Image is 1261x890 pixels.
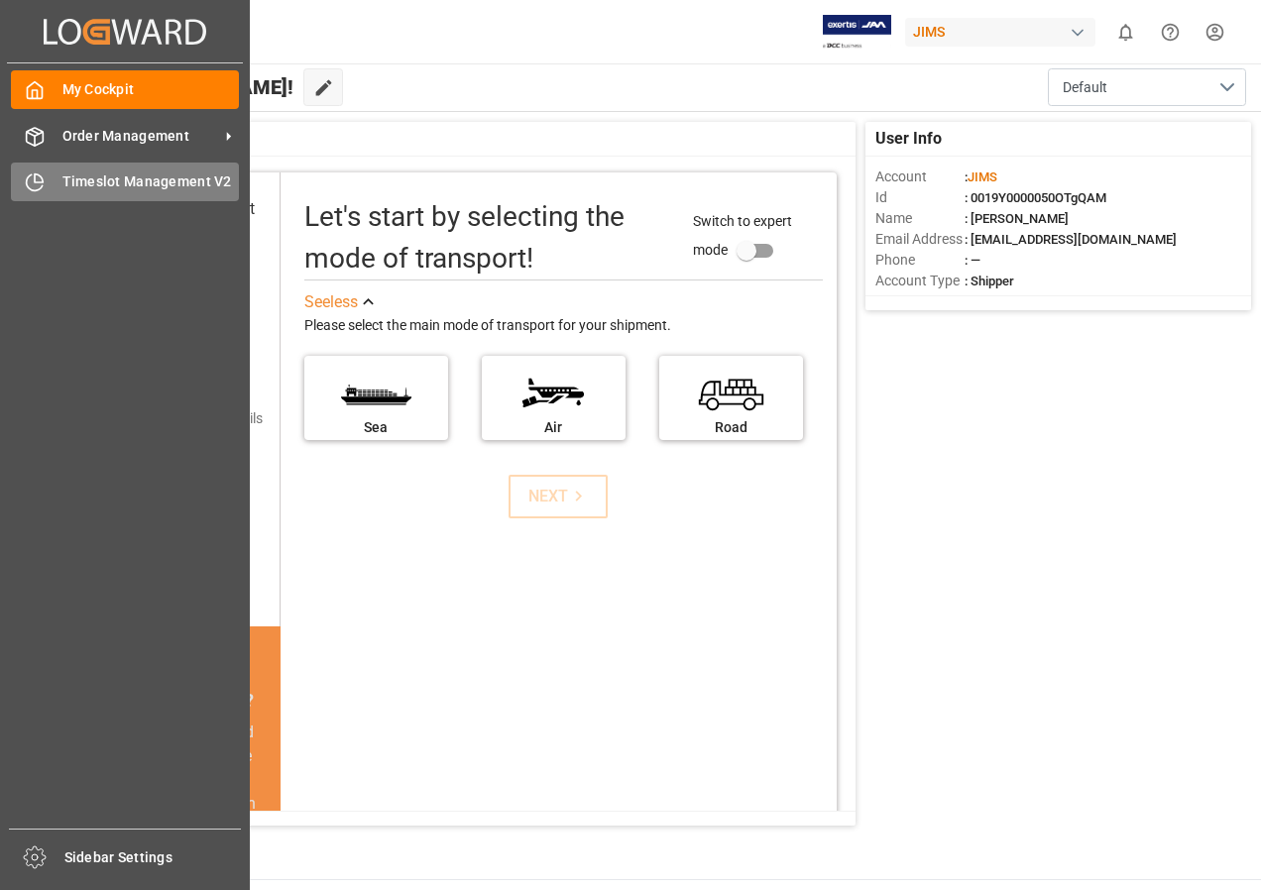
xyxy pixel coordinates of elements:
button: Help Center [1148,10,1193,55]
div: Let's start by selecting the mode of transport! [304,196,674,279]
button: open menu [1048,68,1246,106]
span: : — [965,253,980,268]
span: Sidebar Settings [64,847,242,868]
div: JIMS [905,18,1095,47]
div: Please select the main mode of transport for your shipment. [304,314,823,338]
span: Id [875,187,965,208]
span: Timeslot Management V2 [62,171,240,192]
span: Account [875,167,965,187]
button: NEXT [509,475,608,518]
div: Add shipping details [139,408,263,429]
span: Name [875,208,965,229]
span: : [PERSON_NAME] [965,211,1069,226]
span: Phone [875,250,965,271]
span: Order Management [62,126,219,147]
span: JIMS [968,169,997,184]
button: JIMS [905,13,1103,51]
span: : [965,169,997,184]
span: Switch to expert mode [693,213,792,258]
img: Exertis%20JAM%20-%20Email%20Logo.jpg_1722504956.jpg [823,15,891,50]
span: My Cockpit [62,79,240,100]
div: NEXT [528,485,589,508]
span: : 0019Y0000050OTgQAM [965,190,1106,205]
span: Email Address [875,229,965,250]
span: Account Type [875,271,965,291]
a: My Cockpit [11,70,239,109]
a: Timeslot Management V2 [11,163,239,201]
div: See less [304,290,358,314]
div: Sea [314,417,438,438]
span: User Info [875,127,942,151]
button: show 0 new notifications [1103,10,1148,55]
span: Default [1063,77,1107,98]
div: Air [492,417,616,438]
span: : Shipper [965,274,1014,288]
div: Road [669,417,793,438]
span: : [EMAIL_ADDRESS][DOMAIN_NAME] [965,232,1177,247]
